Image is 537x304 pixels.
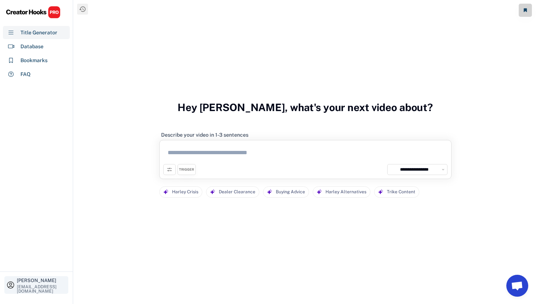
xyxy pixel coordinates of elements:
[161,132,248,138] div: Describe your video in 1-3 sentences
[179,167,194,172] div: TRIGGER
[172,187,198,197] div: Harley Crisis
[219,187,255,197] div: Dealer Clearance
[20,57,47,64] div: Bookmarks
[325,187,366,197] div: Harley Alternatives
[178,94,433,121] h3: Hey [PERSON_NAME], what's your next video about?
[20,29,57,37] div: Title Generator
[389,166,396,173] img: channels4_profile.jpg
[20,43,43,50] div: Database
[387,187,415,197] div: Trike Content
[6,6,61,19] img: CHPRO%20Logo.svg
[17,285,66,293] div: [EMAIL_ADDRESS][DOMAIN_NAME]
[20,71,31,78] div: FAQ
[506,275,528,297] a: Open chat
[276,187,305,197] div: Buying Advice
[17,278,66,283] div: [PERSON_NAME]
